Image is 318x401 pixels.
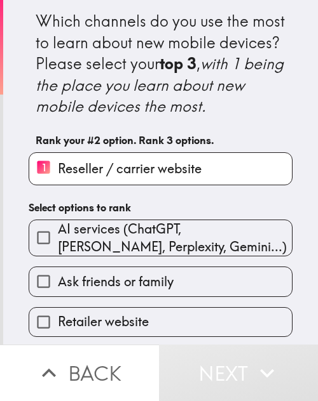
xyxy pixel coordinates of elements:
div: Which channels do you use the most to learn about new mobile devices? Please select your , [36,11,286,117]
button: Ask friends or family [29,267,292,296]
button: AI services (ChatGPT, [PERSON_NAME], Perplexity, Gemini...) [29,220,292,256]
span: AI services (ChatGPT, [PERSON_NAME], Perplexity, Gemini...) [58,220,292,256]
span: Ask friends or family [58,273,174,291]
h6: Rank your #2 option. Rank 3 options. [36,133,286,147]
button: Retailer website [29,308,292,336]
span: Reseller / carrier website [58,160,202,178]
i: with 1 being the place you learn about new mobile devices the most. [36,54,287,115]
button: 1Reseller / carrier website [29,153,292,184]
h6: Select options to rank [29,201,293,214]
span: Retailer website [58,313,149,331]
button: Next [159,345,318,401]
b: top 3 [160,54,197,73]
